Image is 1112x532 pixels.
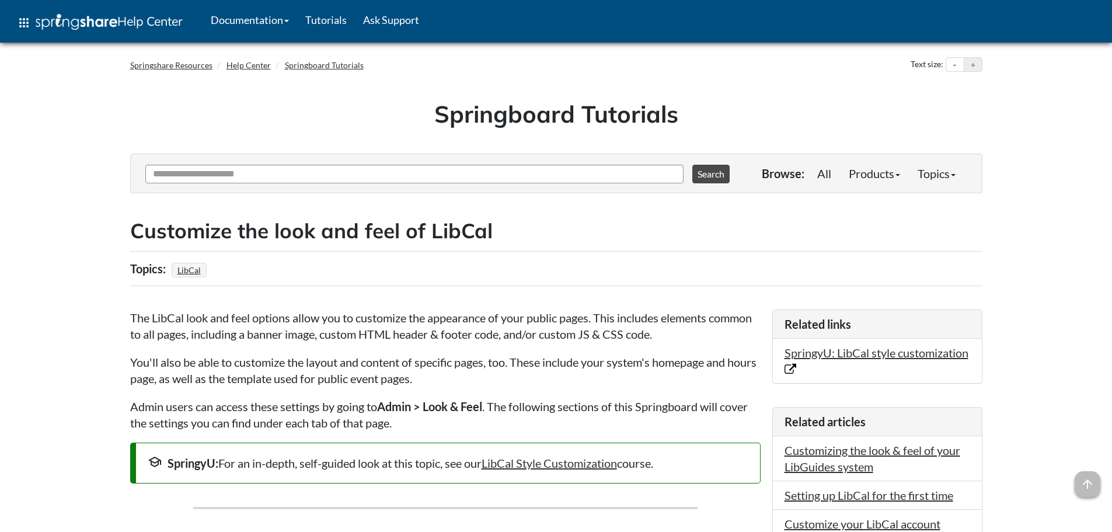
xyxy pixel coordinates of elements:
a: Topics [909,162,964,185]
a: Springboard Tutorials [285,60,364,70]
a: Documentation [203,5,297,34]
span: school [148,455,162,469]
span: Related articles [785,415,866,429]
span: arrow_upward [1075,471,1100,497]
a: Setting up LibCal for the first time [785,488,953,502]
h2: Customize the look and feel of LibCal [130,217,982,245]
button: Search [692,165,730,183]
a: All [808,162,840,185]
p: Admin users can access these settings by going to . The following sections of this Springboard wi... [130,398,761,431]
button: Decrease text size [946,58,964,72]
a: arrow_upward [1075,472,1100,486]
a: Springshare Resources [130,60,212,70]
a: SpringyU: LibCal style customization [785,346,968,376]
a: Customizing the look & feel of your LibGuides system [785,443,960,474]
a: LibCal [176,262,203,279]
strong: Admin > Look & Feel [377,399,482,413]
button: Increase text size [964,58,982,72]
a: Help Center [226,60,271,70]
strong: SpringyU: [168,456,218,470]
p: Browse: [762,165,804,182]
p: The LibCal look and feel options allow you to customize the appearance of your public pages. This... [130,310,761,342]
h1: Springboard Tutorials [139,98,974,130]
div: Topics: [130,258,169,280]
img: Springshare [36,14,117,30]
p: You'll also be able to customize the layout and content of specific pages, too. These include you... [130,354,761,387]
span: apps [17,16,31,30]
span: Help Center [117,13,183,29]
div: For an in-depth, self-guided look at this topic, see our course. [148,455,748,471]
div: Text size: [908,57,946,72]
a: Ask Support [355,5,427,34]
a: LibCal Style Customization [482,456,617,470]
span: Related links [785,317,851,331]
a: Products [840,162,909,185]
a: apps Help Center [9,5,191,40]
a: Tutorials [297,5,355,34]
